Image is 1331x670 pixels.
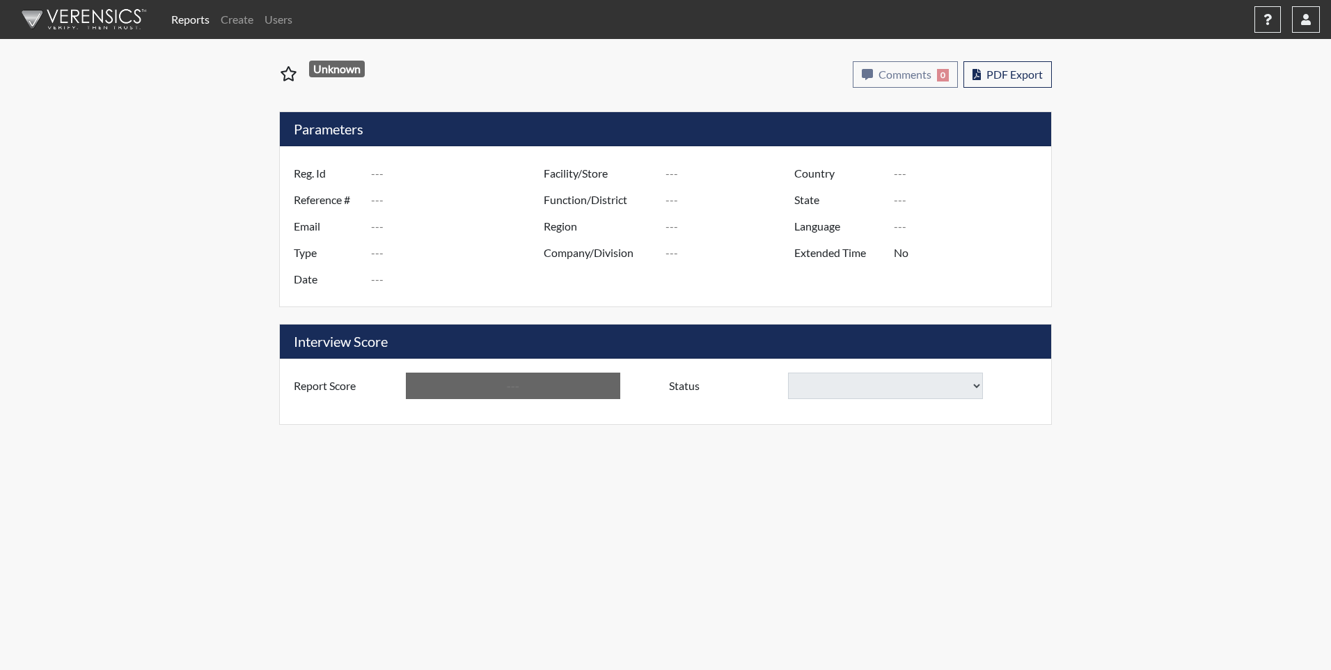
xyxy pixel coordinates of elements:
[259,6,298,33] a: Users
[166,6,215,33] a: Reports
[371,240,547,266] input: ---
[784,240,894,266] label: Extended Time
[665,160,798,187] input: ---
[665,213,798,240] input: ---
[533,187,665,213] label: Function/District
[371,266,547,293] input: ---
[853,61,958,88] button: Comments0
[533,213,665,240] label: Region
[894,213,1048,240] input: ---
[879,68,931,81] span: Comments
[215,6,259,33] a: Create
[659,373,788,399] label: Status
[371,187,547,213] input: ---
[659,373,1048,399] div: Document a decision to hire or decline a candiate
[963,61,1052,88] button: PDF Export
[937,69,949,81] span: 0
[283,187,371,213] label: Reference #
[371,160,547,187] input: ---
[280,325,1051,359] h5: Interview Score
[894,160,1048,187] input: ---
[986,68,1043,81] span: PDF Export
[283,373,406,399] label: Report Score
[283,160,371,187] label: Reg. Id
[784,187,894,213] label: State
[784,160,894,187] label: Country
[406,373,620,399] input: ---
[283,240,371,266] label: Type
[533,240,665,266] label: Company/Division
[894,187,1048,213] input: ---
[280,112,1051,146] h5: Parameters
[309,61,365,77] span: Unknown
[533,160,665,187] label: Facility/Store
[665,240,798,266] input: ---
[665,187,798,213] input: ---
[283,266,371,293] label: Date
[784,213,894,240] label: Language
[894,240,1048,266] input: ---
[283,213,371,240] label: Email
[371,213,547,240] input: ---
